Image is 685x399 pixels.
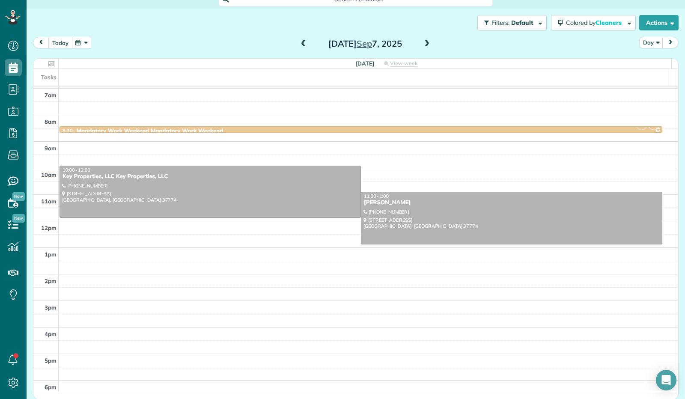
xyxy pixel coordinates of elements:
span: 3pm [45,304,57,311]
button: today [48,37,72,48]
span: 5pm [45,357,57,364]
button: Filters: Default [477,15,547,30]
span: Tasks [41,74,57,80]
span: Default [511,19,534,27]
span: New [12,192,25,201]
div: [PERSON_NAME] [363,199,660,206]
span: 2pm [45,277,57,284]
span: 10:00 - 12:00 [63,167,90,173]
span: 8am [45,118,57,125]
span: 7am [45,92,57,98]
span: 4pm [45,331,57,337]
span: 10am [41,171,57,178]
span: View week [390,60,417,67]
button: Actions [639,15,679,30]
span: Cleaners [596,19,623,27]
span: [DATE] [356,60,374,67]
span: 12pm [41,224,57,231]
div: Mandatory Work Weekend Mandatory Work Weekend [77,128,223,135]
span: 6pm [45,384,57,390]
span: Colored by [566,19,625,27]
button: prev [33,37,49,48]
a: Filters: Default [473,15,547,30]
span: Sep [357,38,372,49]
span: Filters: [491,19,509,27]
button: next [662,37,679,48]
span: New [12,214,25,223]
button: Day [639,37,663,48]
div: Key Properties, LLC Key Properties, LLC [62,173,358,180]
h2: [DATE] 7, 2025 [312,39,419,48]
span: 9am [45,145,57,152]
div: Open Intercom Messenger [656,370,676,390]
button: Colored byCleaners [551,15,636,30]
span: 1pm [45,251,57,258]
span: 11:00 - 1:00 [364,193,389,199]
span: 11am [41,198,57,205]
